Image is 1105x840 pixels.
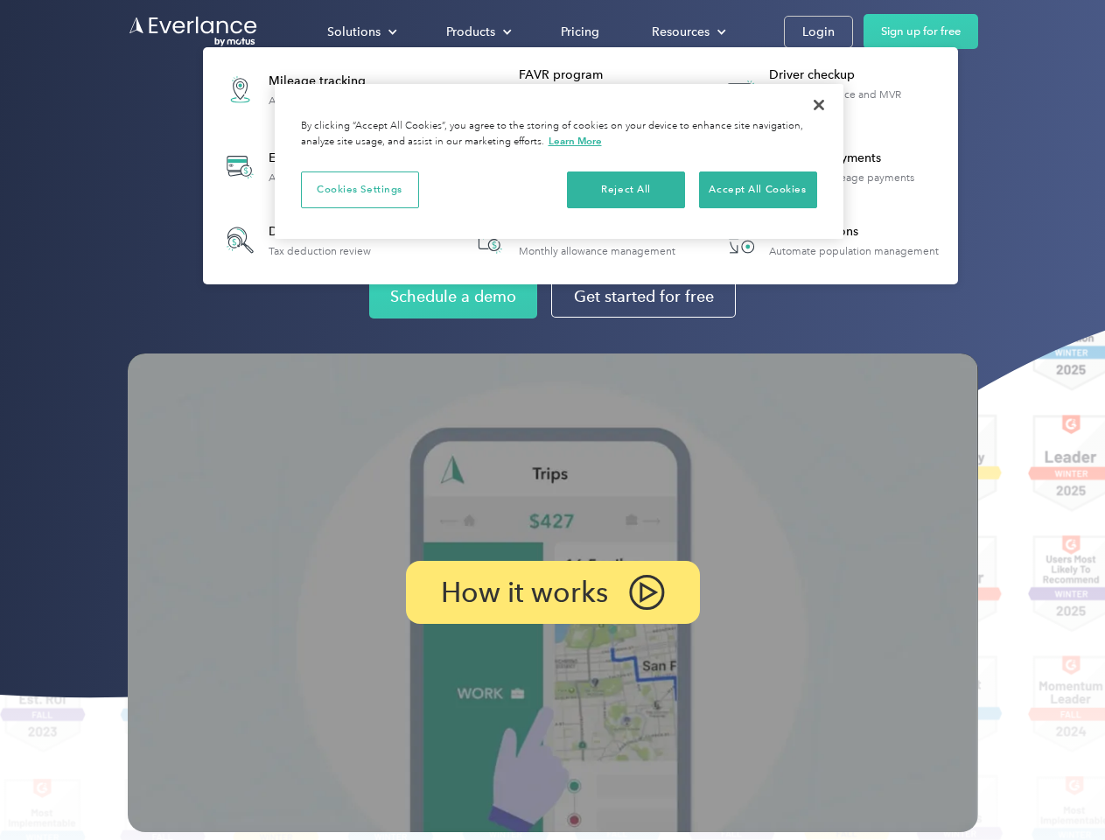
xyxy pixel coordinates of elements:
div: Products [446,21,495,43]
div: Solutions [310,17,411,47]
div: By clicking “Accept All Cookies”, you agree to the storing of cookies on your device to enhance s... [301,119,817,150]
div: Tax deduction review [269,245,371,257]
div: Automate population management [769,245,939,257]
div: Privacy [275,84,843,239]
div: Expense tracking [269,150,395,167]
button: Close [800,86,838,124]
div: Cookie banner [275,84,843,239]
div: Solutions [327,21,381,43]
a: Mileage trackingAutomatic mileage logs [212,58,391,122]
a: Driver checkupLicense, insurance and MVR verification [712,58,949,122]
a: FAVR programFixed & Variable Rate reimbursement design & management [462,58,699,122]
div: License, insurance and MVR verification [769,88,948,113]
div: Resources [652,21,710,43]
div: Automatic transaction logs [269,171,395,184]
a: Go to homepage [128,15,259,48]
nav: Products [203,47,958,284]
div: Pricing [561,21,599,43]
input: Submit [129,104,217,141]
a: HR IntegrationsAutomate population management [712,212,948,269]
a: Pricing [543,17,617,47]
div: Mileage tracking [269,73,382,90]
a: Schedule a demo [369,275,537,318]
a: Accountable planMonthly allowance management [462,212,684,269]
div: Monthly allowance management [519,245,675,257]
div: Deduction finder [269,223,371,241]
div: Products [429,17,526,47]
div: Driver checkup [769,66,948,84]
a: More information about your privacy, opens in a new tab [549,135,602,147]
a: Sign up for free [864,14,978,49]
p: How it works [441,582,608,603]
div: FAVR program [519,66,698,84]
div: Resources [634,17,740,47]
div: Login [802,21,835,43]
button: Accept All Cookies [699,171,817,208]
button: Reject All [567,171,685,208]
div: HR Integrations [769,223,939,241]
div: Automatic mileage logs [269,94,382,107]
button: Cookies Settings [301,171,419,208]
a: Get started for free [551,276,736,318]
a: Deduction finderTax deduction review [212,212,380,269]
a: Login [784,16,853,48]
a: Expense trackingAutomatic transaction logs [212,135,403,199]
